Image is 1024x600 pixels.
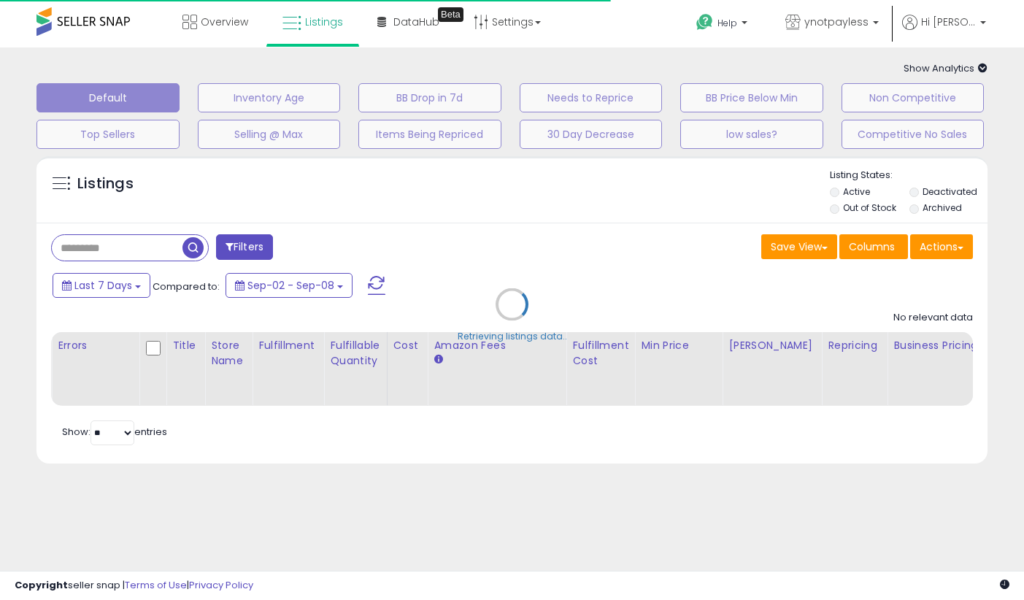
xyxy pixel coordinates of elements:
[15,578,68,592] strong: Copyright
[198,120,341,149] button: Selling @ Max
[125,578,187,592] a: Terms of Use
[36,83,180,112] button: Default
[438,7,463,22] div: Tooltip anchor
[520,83,663,112] button: Needs to Reprice
[680,83,823,112] button: BB Price Below Min
[842,120,985,149] button: Competitive No Sales
[15,579,253,593] div: seller snap | |
[842,83,985,112] button: Non Competitive
[393,15,439,29] span: DataHub
[685,2,762,47] a: Help
[358,83,501,112] button: BB Drop in 7d
[696,13,714,31] i: Get Help
[904,61,988,75] span: Show Analytics
[921,15,976,29] span: Hi [PERSON_NAME]
[189,578,253,592] a: Privacy Policy
[520,120,663,149] button: 30 Day Decrease
[902,15,986,47] a: Hi [PERSON_NAME]
[305,15,343,29] span: Listings
[198,83,341,112] button: Inventory Age
[717,17,737,29] span: Help
[201,15,248,29] span: Overview
[358,120,501,149] button: Items Being Repriced
[458,330,567,343] div: Retrieving listings data..
[36,120,180,149] button: Top Sellers
[680,120,823,149] button: low sales?
[804,15,869,29] span: ynotpayless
